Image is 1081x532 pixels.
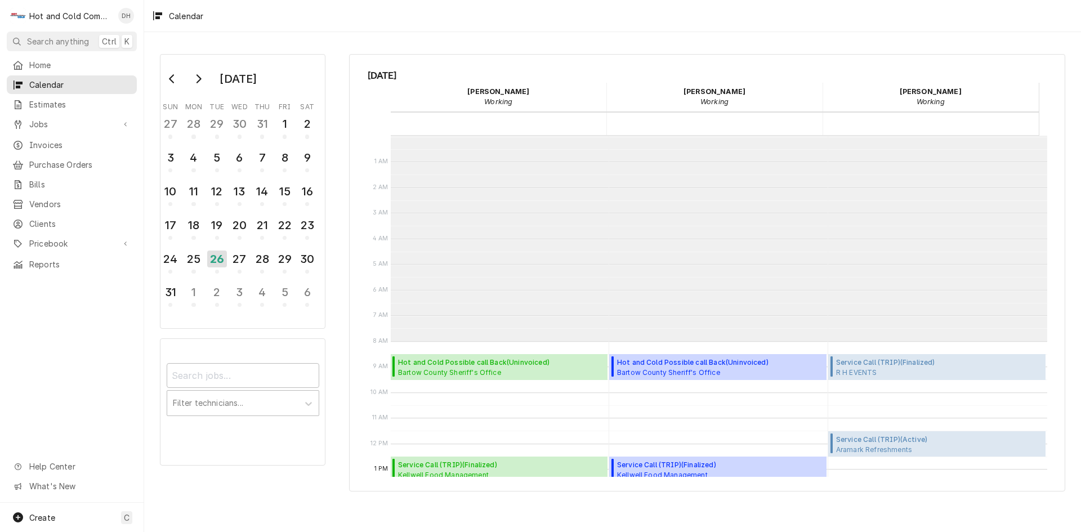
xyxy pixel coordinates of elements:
[208,115,226,132] div: 29
[253,183,271,200] div: 14
[617,368,769,377] span: Bartow County Sheriff's Office Kitchen / [STREET_ADDRESS]
[836,357,935,368] span: Service Call (TRIP) ( Finalized )
[216,69,261,88] div: [DATE]
[7,477,137,495] a: Go to What's New
[29,461,130,472] span: Help Center
[160,54,325,329] div: Calendar Day Picker
[185,251,202,267] div: 25
[29,513,55,522] span: Create
[828,354,1046,380] div: [Service] Service Call (TRIP) R H EVENTS 3230 Hopeland Industrial Dr,, POWDER SPRINGS, GA 30127 I...
[370,234,391,243] span: 4 AM
[185,284,202,301] div: 1
[162,183,179,200] div: 10
[253,284,271,301] div: 4
[609,354,827,380] div: Hot and Cold Possible call Back(Uninvoiced)Bartow County Sheriff's OfficeKitchen / [STREET_ADDRESS]
[118,8,134,24] div: Daryl Harris's Avatar
[162,251,179,267] div: 24
[391,457,608,482] div: Service Call (TRIP)(Finalized)Kellwell Food ManagementFloyd County Jail / [STREET_ADDRESS][PERSON...
[162,115,179,132] div: 27
[253,149,271,166] div: 7
[253,251,271,267] div: 28
[162,149,179,166] div: 3
[207,251,227,267] div: 26
[917,97,945,106] em: Working
[29,10,112,22] div: Hot and Cold Commercial Kitchens, Inc.
[185,217,202,234] div: 18
[370,311,391,320] span: 7 AM
[276,149,293,166] div: 8
[162,217,179,234] div: 17
[102,35,117,47] span: Ctrl
[7,214,137,233] a: Clients
[7,255,137,274] a: Reports
[391,354,608,380] div: [Service] Hot and Cold Possible call Back Bartow County Sheriff's Office Kitchen / 103 Zena Dr, C...
[276,115,293,132] div: 1
[118,8,134,24] div: DH
[617,460,805,470] span: Service Call (TRIP) ( Finalized )
[208,284,226,301] div: 2
[276,217,293,234] div: 22
[208,183,226,200] div: 12
[231,284,248,301] div: 3
[900,87,962,96] strong: [PERSON_NAME]
[391,457,608,482] div: [Service] Service Call (TRIP) Kellwell Food Management Floyd County Jail / 2526 New Calhoun Hwy N...
[159,99,182,112] th: Sunday
[7,32,137,51] button: Search anythingCtrlK
[398,368,550,377] span: Bartow County Sheriff's Office Kitchen / [STREET_ADDRESS]
[7,56,137,74] a: Home
[7,195,137,213] a: Vendors
[398,460,586,470] span: Service Call (TRIP) ( Finalized )
[29,118,114,130] span: Jobs
[167,353,319,428] div: Calendar Filters
[298,149,316,166] div: 9
[124,35,129,47] span: K
[29,159,131,171] span: Purchase Orders
[298,251,316,267] div: 30
[391,83,607,111] div: Daryl Harris - Working
[372,157,391,166] span: 1 AM
[161,70,184,88] button: Go to previous month
[10,8,26,24] div: H
[370,183,391,192] span: 2 AM
[369,413,391,422] span: 11 AM
[7,75,137,94] a: Calendar
[296,99,319,112] th: Saturday
[7,115,137,133] a: Go to Jobs
[231,149,248,166] div: 6
[182,99,206,112] th: Monday
[29,480,130,492] span: What's New
[29,258,131,270] span: Reports
[29,238,114,249] span: Pricebook
[208,149,226,166] div: 5
[7,95,137,114] a: Estimates
[253,217,271,234] div: 21
[162,284,179,301] div: 31
[208,217,226,234] div: 19
[7,136,137,154] a: Invoices
[29,178,131,190] span: Bills
[467,87,529,96] strong: [PERSON_NAME]
[823,83,1039,111] div: Jason Thomason - Working
[231,251,248,267] div: 27
[185,149,202,166] div: 4
[185,183,202,200] div: 11
[368,439,391,448] span: 12 PM
[7,234,137,253] a: Go to Pricebook
[10,8,26,24] div: Hot and Cold Commercial Kitchens, Inc.'s Avatar
[185,115,202,132] div: 28
[370,208,391,217] span: 3 AM
[7,175,137,194] a: Bills
[828,431,1046,457] div: [Service] Service Call (TRIP) Aramark Refreshments Main Warehouse / 3334 Catalina Dr, Chamblee, G...
[298,217,316,234] div: 23
[836,435,1021,445] span: Service Call (TRIP) ( Active )
[206,99,228,112] th: Tuesday
[187,70,209,88] button: Go to next month
[298,183,316,200] div: 16
[609,457,827,482] div: [Service] Service Call (TRIP) Kellwell Food Management Floyd County Jail / 2526 New Calhoun Hwy N...
[370,337,391,346] span: 8 AM
[29,218,131,230] span: Clients
[251,99,274,112] th: Thursday
[700,97,729,106] em: Working
[124,512,129,524] span: C
[398,470,586,479] span: Kellwell Food Management Floyd County Jail / [STREET_ADDRESS][PERSON_NAME]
